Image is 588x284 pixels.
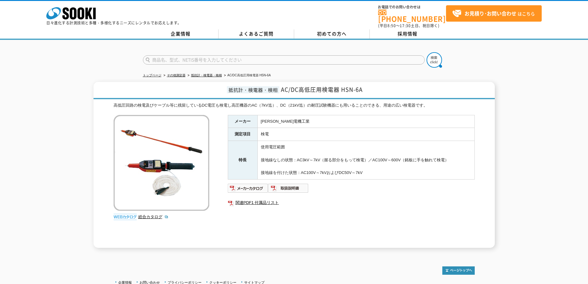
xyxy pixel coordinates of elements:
[370,29,445,39] a: 採用情報
[378,23,439,28] span: (平日 ～ 土日、祝日除く)
[223,72,271,79] li: AC/DC高低圧用検電器 HSN-6A
[268,183,309,193] img: 取扱説明書
[191,74,222,77] a: 抵抗計・検電器・検相
[378,5,446,9] span: お電話でのお問い合わせは
[114,102,475,109] div: 高低圧回路の検電及びケーブル等に残留しているDC電圧も検電し高圧機器のAC（7kV迄）、DC（21kV迄）の耐圧試験機器にも用いることのできる、用途の広い検電器です。
[427,52,442,68] img: btn_search.png
[378,10,446,22] a: [PHONE_NUMBER]
[143,29,219,39] a: 企業情報
[138,214,169,219] a: 総合カタログ
[257,141,474,180] td: 使用電圧範囲 接地線なしの状態：AC3kV～7kV（握る部分をもって検電）／AC100V～600V（銘板に手を触れて検電） 接地線を付けた状態：AC100V～7kVおよびDC50V～7kV
[114,214,137,220] img: webカタログ
[228,128,257,141] th: 測定項目
[442,266,475,275] img: トップページへ
[219,29,294,39] a: よくあるご質問
[387,23,396,28] span: 8:50
[227,86,279,93] span: 抵抗計・検電器・検相
[268,187,309,192] a: 取扱説明書
[114,115,209,211] img: AC/DC高低圧用検電器 HSN-6A
[228,183,268,193] img: メーカーカタログ
[228,115,257,128] th: メーカー
[167,74,186,77] a: その他測定器
[143,74,161,77] a: トップページ
[228,141,257,180] th: 特長
[294,29,370,39] a: 初めての方へ
[228,199,475,207] a: 関連PDF1 付属品リスト
[143,55,425,65] input: 商品名、型式、NETIS番号を入力してください
[452,9,535,18] span: はこちら
[257,128,474,141] td: 検電
[46,21,181,25] p: 日々進化する計測技術と多種・多様化するニーズにレンタルでお応えします。
[228,187,268,192] a: メーカーカタログ
[465,10,516,17] strong: お見積り･お問い合わせ
[281,85,363,94] span: AC/DC高低圧用検電器 HSN-6A
[446,5,542,22] a: お見積り･お問い合わせはこちら
[317,30,347,37] span: 初めての方へ
[400,23,411,28] span: 17:30
[257,115,474,128] td: [PERSON_NAME]電機工業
